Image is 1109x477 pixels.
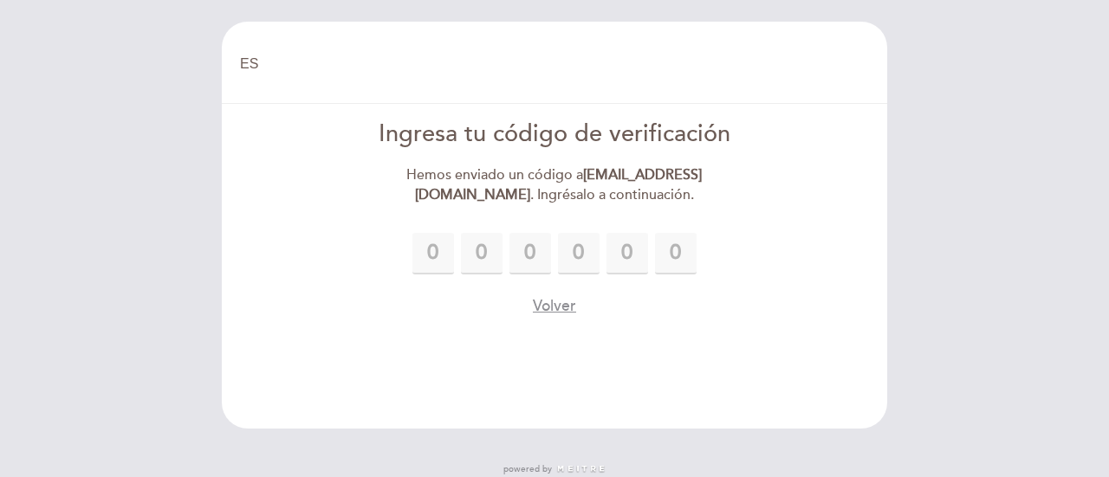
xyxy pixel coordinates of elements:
[503,463,552,475] span: powered by
[356,118,754,151] div: Ingresa tu código de verificación
[503,463,606,475] a: powered by
[509,233,551,274] input: 0
[461,233,503,274] input: 0
[356,165,754,205] div: Hemos enviado un código a . Ingrésalo a continuación.
[556,465,606,474] img: MEITRE
[606,233,648,274] input: 0
[558,233,600,274] input: 0
[412,233,454,274] input: 0
[655,233,697,274] input: 0
[533,295,576,317] button: Volver
[415,166,703,203] strong: [EMAIL_ADDRESS][DOMAIN_NAME]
